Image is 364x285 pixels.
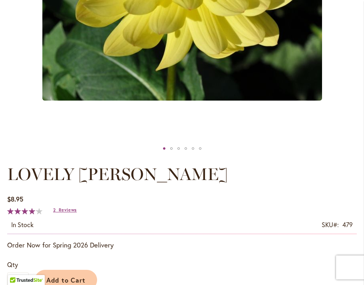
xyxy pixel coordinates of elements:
[168,142,175,154] div: LOVELY RITA
[7,240,357,250] p: Order Now for Spring 2026 Delivery
[161,142,168,154] div: LOVELY RITA
[53,207,56,213] span: 2
[53,207,77,213] a: 2 Reviews
[322,220,339,229] strong: SKU
[7,164,228,184] span: LOVELY [PERSON_NAME]
[7,208,42,214] div: 83%
[11,220,34,230] div: Availability
[59,207,77,213] span: Reviews
[197,142,204,154] div: LOVELY RITA
[189,142,197,154] div: LOVELY RITA
[46,276,86,284] span: Add to Cart
[342,220,353,230] div: 479
[182,142,189,154] div: LOVELY RITA
[175,142,182,154] div: LOVELY RITA
[6,257,28,279] iframe: Launch Accessibility Center
[7,195,23,203] span: $8.95
[11,220,34,229] span: In stock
